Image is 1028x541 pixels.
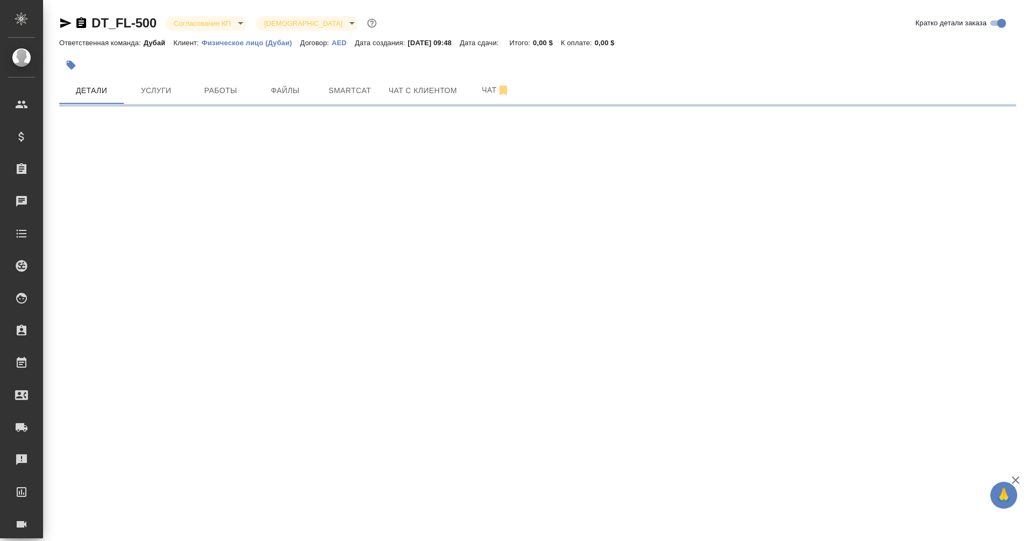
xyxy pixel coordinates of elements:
[66,84,117,97] span: Детали
[332,39,355,47] p: AED
[144,39,174,47] p: Дубай
[130,84,182,97] span: Услуги
[91,16,157,30] a: DT_FL-500
[460,39,501,47] p: Дата сдачи:
[59,39,144,47] p: Ответственная команда:
[470,83,522,97] span: Чат
[561,39,595,47] p: К оплате:
[355,39,407,47] p: Дата создания:
[389,84,457,97] span: Чат с клиентом
[990,482,1017,509] button: 🙏
[202,38,300,47] a: Физическое лицо (Дубаи)
[510,39,533,47] p: Итого:
[595,39,623,47] p: 0,00 $
[195,84,247,97] span: Работы
[173,39,201,47] p: Клиент:
[533,39,561,47] p: 0,00 $
[300,39,332,47] p: Договор:
[408,39,460,47] p: [DATE] 09:48
[165,16,247,31] div: Согласование КП
[202,39,300,47] p: Физическое лицо (Дубаи)
[365,16,379,30] button: Доп статусы указывают на важность/срочность заказа
[916,18,987,29] span: Кратко детали заказа
[324,84,376,97] span: Smartcat
[75,17,88,30] button: Скопировать ссылку
[995,484,1013,507] span: 🙏
[332,38,355,47] a: AED
[256,16,358,31] div: Согласование КП
[261,19,346,28] button: [DEMOGRAPHIC_DATA]
[171,19,234,28] button: Согласование КП
[59,53,83,77] button: Добавить тэг
[497,84,510,97] svg: Отписаться
[59,17,72,30] button: Скопировать ссылку для ЯМессенджера
[259,84,311,97] span: Файлы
